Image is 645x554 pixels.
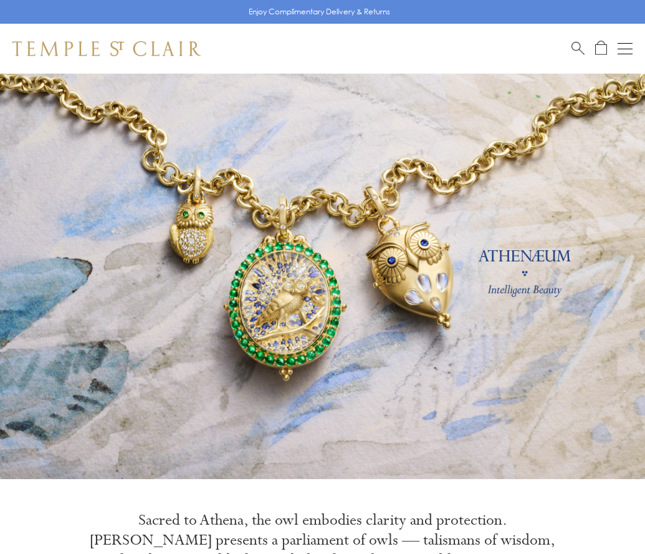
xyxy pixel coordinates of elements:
img: Temple St. Clair [12,41,201,56]
button: Open navigation [618,41,633,56]
a: Open Shopping Bag [595,41,607,56]
p: Enjoy Complimentary Delivery & Returns [249,6,390,18]
a: Search [571,41,585,56]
